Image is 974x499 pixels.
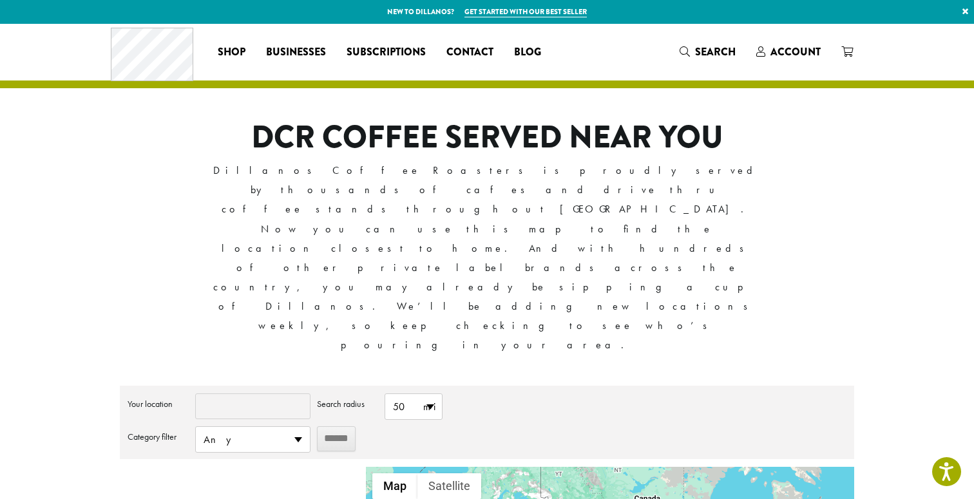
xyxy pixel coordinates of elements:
[417,473,481,499] button: Show satellite imagery
[128,393,189,414] label: Your location
[207,42,256,62] a: Shop
[196,427,310,452] span: Any
[669,41,746,62] a: Search
[514,44,541,61] span: Blog
[266,44,326,61] span: Businesses
[317,393,378,414] label: Search radius
[770,44,821,59] span: Account
[372,473,417,499] button: Show street map
[212,161,763,355] p: Dillanos Coffee Roasters is proudly served by thousands of cafes and drive thru coffee stands thr...
[218,44,245,61] span: Shop
[385,394,442,419] span: 50 mi
[212,119,763,156] h1: DCR COFFEE SERVED NEAR YOU
[446,44,493,61] span: Contact
[128,426,189,447] label: Category filter
[695,44,736,59] span: Search
[464,6,587,17] a: Get started with our best seller
[347,44,426,61] span: Subscriptions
